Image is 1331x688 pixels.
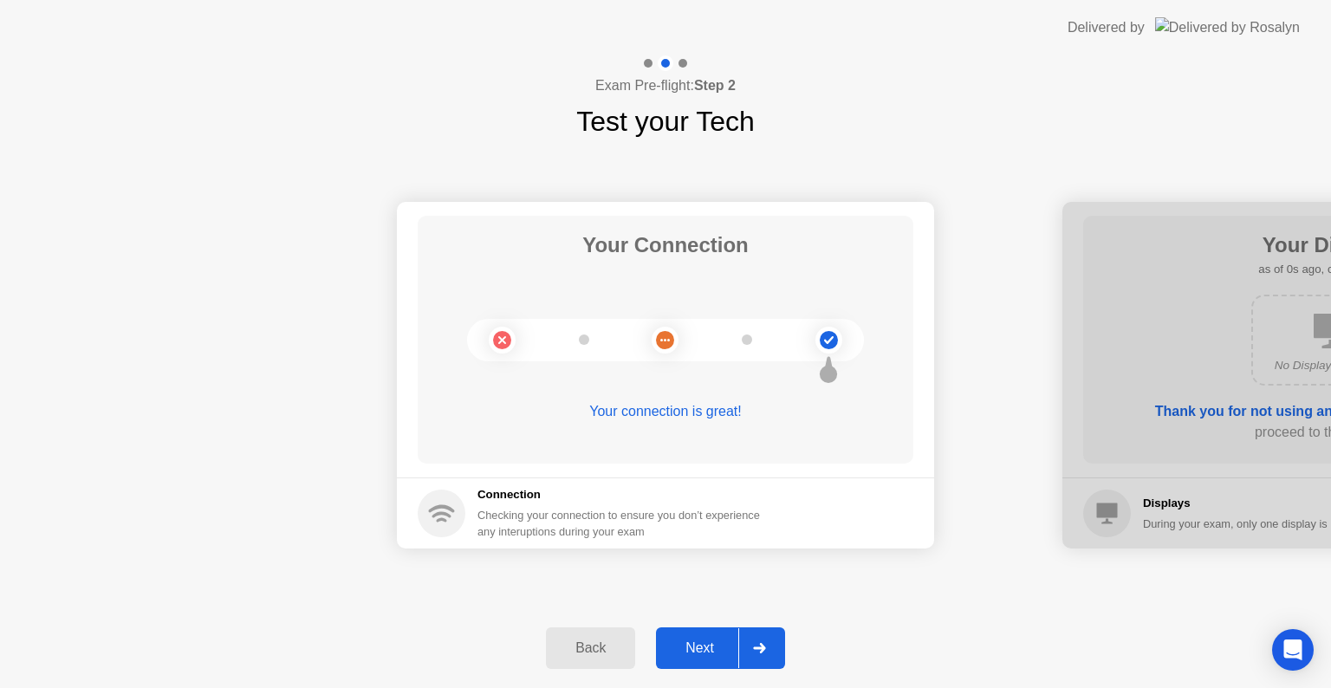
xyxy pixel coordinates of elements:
button: Next [656,627,785,669]
h1: Test your Tech [576,101,755,142]
div: Checking your connection to ensure you don’t experience any interuptions during your exam [477,507,770,540]
h1: Your Connection [582,230,749,261]
div: Delivered by [1068,17,1145,38]
h5: Connection [477,486,770,503]
b: Step 2 [694,78,736,93]
button: Back [546,627,635,669]
div: Back [551,640,630,656]
div: Open Intercom Messenger [1272,629,1314,671]
div: Next [661,640,738,656]
div: Your connection is great! [418,401,913,422]
img: Delivered by Rosalyn [1155,17,1300,37]
h4: Exam Pre-flight: [595,75,736,96]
